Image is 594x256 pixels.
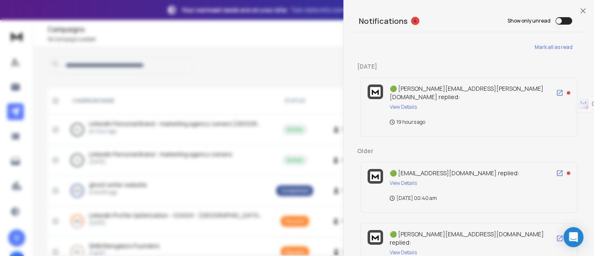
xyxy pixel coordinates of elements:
p: Older [357,147,581,155]
button: Mark all as read [524,39,584,56]
img: logo [370,172,381,181]
span: Mark all as read [535,44,573,51]
p: [DATE] [357,62,581,71]
button: View Details [390,249,417,256]
div: Open Intercom Messenger [564,227,584,247]
button: View Details [390,180,417,187]
img: logo [370,87,381,97]
span: 4 [411,17,419,25]
button: View Details [390,104,417,110]
h3: Notifications [359,15,408,27]
span: 🟢 [PERSON_NAME][EMAIL_ADDRESS][PERSON_NAME][DOMAIN_NAME] replied: [390,84,543,101]
p: 19 hours ago [390,119,425,125]
span: 🟢 [PERSON_NAME][EMAIL_ADDRESS][DOMAIN_NAME] replied: [390,230,544,246]
span: 🟢 [EMAIL_ADDRESS][DOMAIN_NAME] replied: [390,169,519,177]
label: Show only unread [508,18,551,24]
p: [DATE] 00:40 am [390,195,437,202]
img: logo [370,233,381,242]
